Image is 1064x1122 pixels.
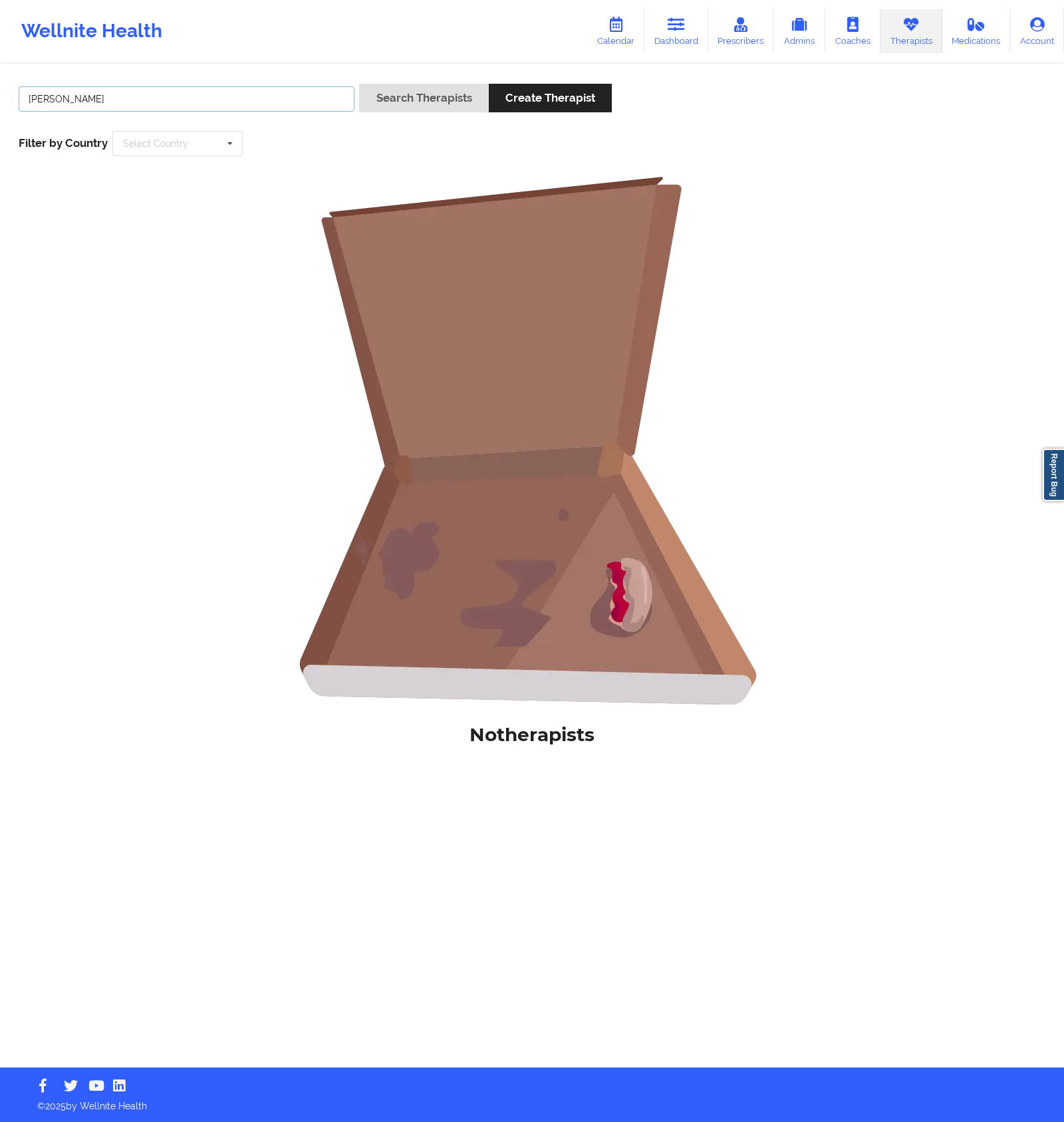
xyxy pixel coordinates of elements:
a: Coaches [825,9,880,53]
a: Calendar [587,9,644,53]
div: Select Country [123,139,188,148]
a: Prescribers [708,9,774,53]
h1: No therapists [9,723,1055,746]
a: Report Bug [1043,449,1064,501]
a: Medications [942,9,1011,53]
span: Filter by Country [19,136,108,150]
a: Therapists [880,9,942,53]
input: Search Keywords [19,86,354,112]
button: Create Therapist [489,84,612,112]
button: Search Therapists [359,84,488,112]
img: foRBiVDZMKwAAAAASUVORK5CYII= [266,175,798,707]
a: Dashboard [644,9,708,53]
p: © 2025 by Wellnite Health [28,1090,1036,1113]
a: Admins [773,9,825,53]
a: Account [1010,9,1064,53]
